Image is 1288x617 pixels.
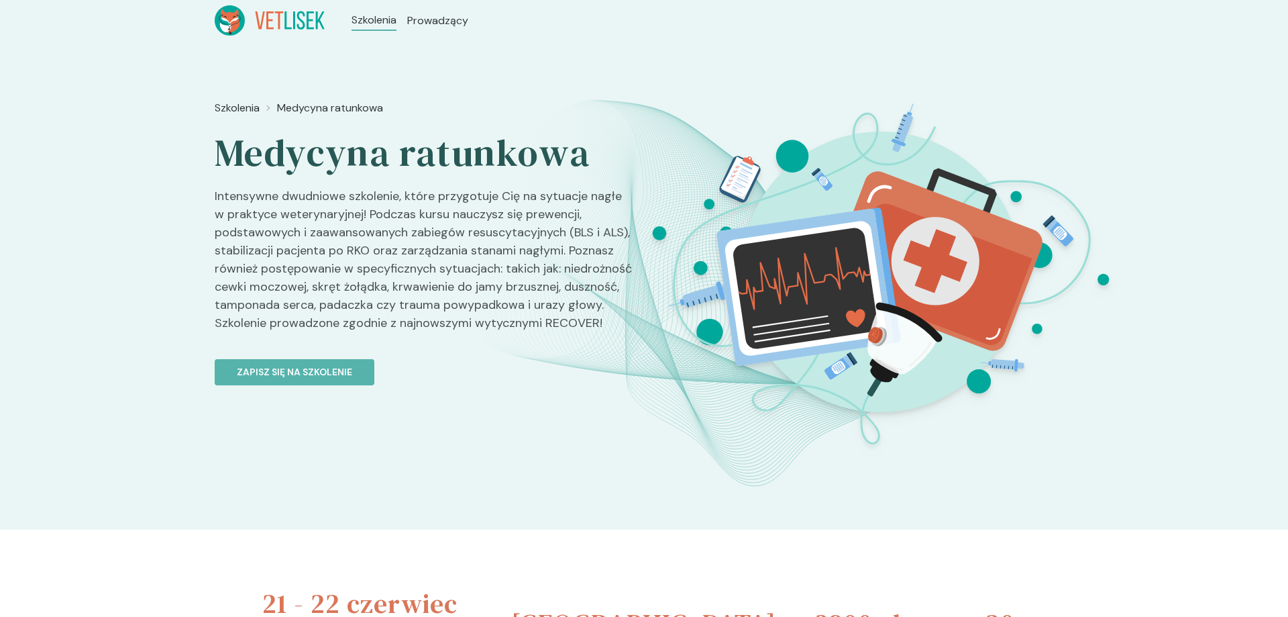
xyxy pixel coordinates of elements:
[215,187,633,343] p: Intensywne dwudniowe szkolenie, które przygotuje Cię na sytuacje nagłe w praktyce weterynaryjnej!...
[215,343,633,385] a: Zapisz się na szkolenie
[643,95,1119,453] img: Z5OOz5bqstJ990dg_Ratunkowa_BT.svg
[215,359,374,385] button: Zapisz się na szkolenie
[277,100,383,116] a: Medycyna ratunkowa
[215,100,260,116] a: Szkolenia
[407,13,468,29] a: Prowadzący
[215,130,633,177] h2: Medycyna ratunkowa
[352,12,396,28] a: Szkolenia
[237,365,352,379] p: Zapisz się na szkolenie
